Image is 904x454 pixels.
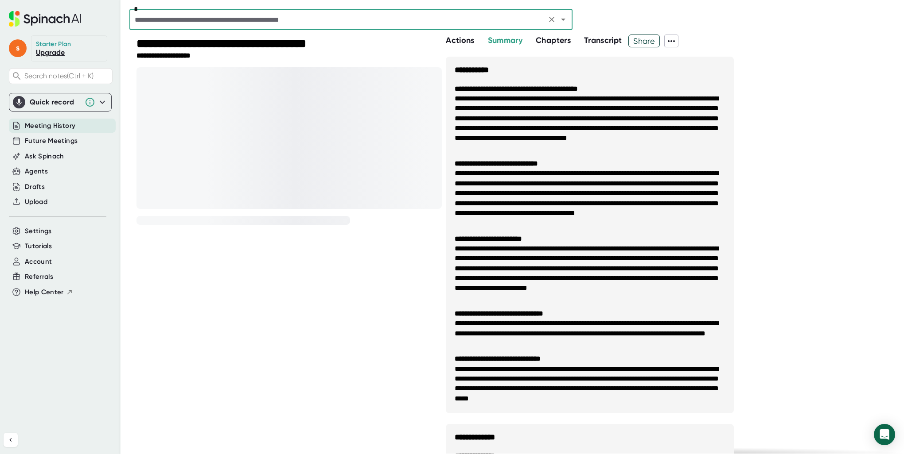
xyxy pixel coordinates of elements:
button: Chapters [536,35,571,46]
div: Quick record [13,93,108,111]
div: Starter Plan [36,40,71,48]
button: Tutorials [25,241,52,251]
button: Summary [488,35,522,46]
a: Upgrade [36,48,65,57]
button: Future Meetings [25,136,78,146]
div: Open Intercom Messenger [874,424,895,445]
button: Meeting History [25,121,75,131]
button: Share [628,35,660,47]
button: Open [557,13,569,26]
button: Drafts [25,182,45,192]
span: Share [629,33,659,49]
button: Agents [25,166,48,177]
button: Settings [25,226,52,236]
span: Search notes (Ctrl + K) [24,72,110,80]
button: Upload [25,197,47,207]
span: Transcript [584,35,622,45]
span: Actions [446,35,474,45]
button: Collapse sidebar [4,433,18,447]
button: Actions [446,35,474,46]
button: Transcript [584,35,622,46]
span: Chapters [536,35,571,45]
span: Summary [488,35,522,45]
span: Help Center [25,287,64,297]
button: Ask Spinach [25,151,64,162]
button: Clear [546,13,558,26]
button: Help Center [25,287,73,297]
span: s [9,39,27,57]
button: Referrals [25,272,53,282]
div: Quick record [30,98,80,107]
button: Account [25,257,52,267]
